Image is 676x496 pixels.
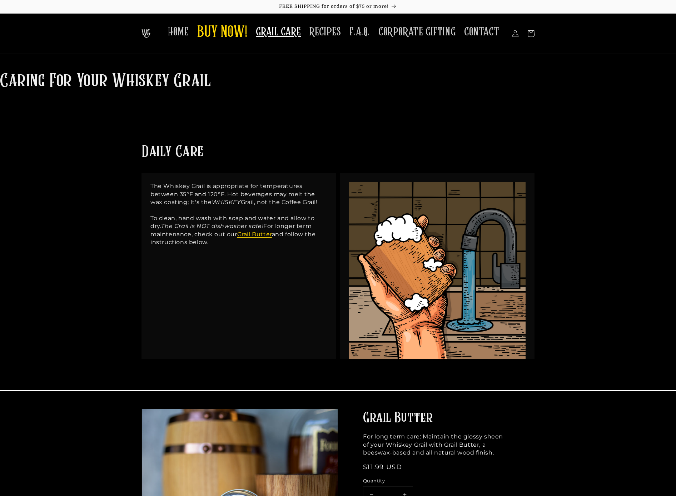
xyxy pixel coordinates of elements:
[374,21,460,43] a: CORPORATE GIFTING
[168,25,189,39] span: HOME
[464,25,499,39] span: CONTACT
[212,199,241,205] em: WHISKEY
[141,142,204,163] h2: Daily Care
[460,21,503,43] a: CONTACT
[349,25,370,39] span: F.A.Q.
[197,23,247,43] span: BUY NOW!
[7,4,669,10] p: FREE SHIPPING for orders of $75 or more!
[363,477,495,485] label: Quantity
[164,21,193,43] a: HOME
[256,25,301,39] span: GRAIL CARE
[305,21,345,43] a: RECIPES
[345,21,374,43] a: F.A.Q.
[378,25,456,39] span: CORPORATE GIFTING
[150,182,327,246] p: The Whiskey Grail is appropriate for temperatures between 35°F and 120°F. Hot beverages may melt ...
[161,223,263,229] em: The Grail is NOT dishwasher safe!
[237,231,272,238] a: Grail Butter
[193,19,252,47] a: BUY NOW!
[252,21,305,43] a: GRAIL CARE
[363,433,510,457] p: For long term care: Maintain the glossy sheen of your Whiskey Grail with Grail Butter, a beeswax-...
[363,409,510,427] h2: Grail Butter
[363,463,402,471] span: $11.99 USD
[141,29,150,38] img: The Whiskey Grail
[309,25,341,39] span: RECIPES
